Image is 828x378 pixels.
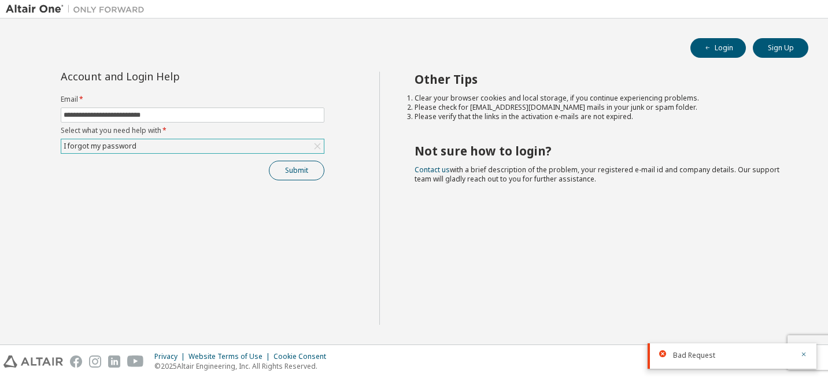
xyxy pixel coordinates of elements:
[154,352,188,361] div: Privacy
[415,94,788,103] li: Clear your browser cookies and local storage, if you continue experiencing problems.
[415,143,788,158] h2: Not sure how to login?
[62,140,138,153] div: I forgot my password
[61,95,324,104] label: Email
[108,355,120,368] img: linkedin.svg
[415,165,779,184] span: with a brief description of the problem, your registered e-mail id and company details. Our suppo...
[753,38,808,58] button: Sign Up
[415,72,788,87] h2: Other Tips
[154,361,333,371] p: © 2025 Altair Engineering, Inc. All Rights Reserved.
[70,355,82,368] img: facebook.svg
[3,355,63,368] img: altair_logo.svg
[61,126,324,135] label: Select what you need help with
[127,355,144,368] img: youtube.svg
[188,352,273,361] div: Website Terms of Use
[89,355,101,368] img: instagram.svg
[673,351,715,360] span: Bad Request
[273,352,333,361] div: Cookie Consent
[61,72,272,81] div: Account and Login Help
[61,139,324,153] div: I forgot my password
[269,161,324,180] button: Submit
[690,38,746,58] button: Login
[415,165,450,175] a: Contact us
[415,103,788,112] li: Please check for [EMAIL_ADDRESS][DOMAIN_NAME] mails in your junk or spam folder.
[415,112,788,121] li: Please verify that the links in the activation e-mails are not expired.
[6,3,150,15] img: Altair One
